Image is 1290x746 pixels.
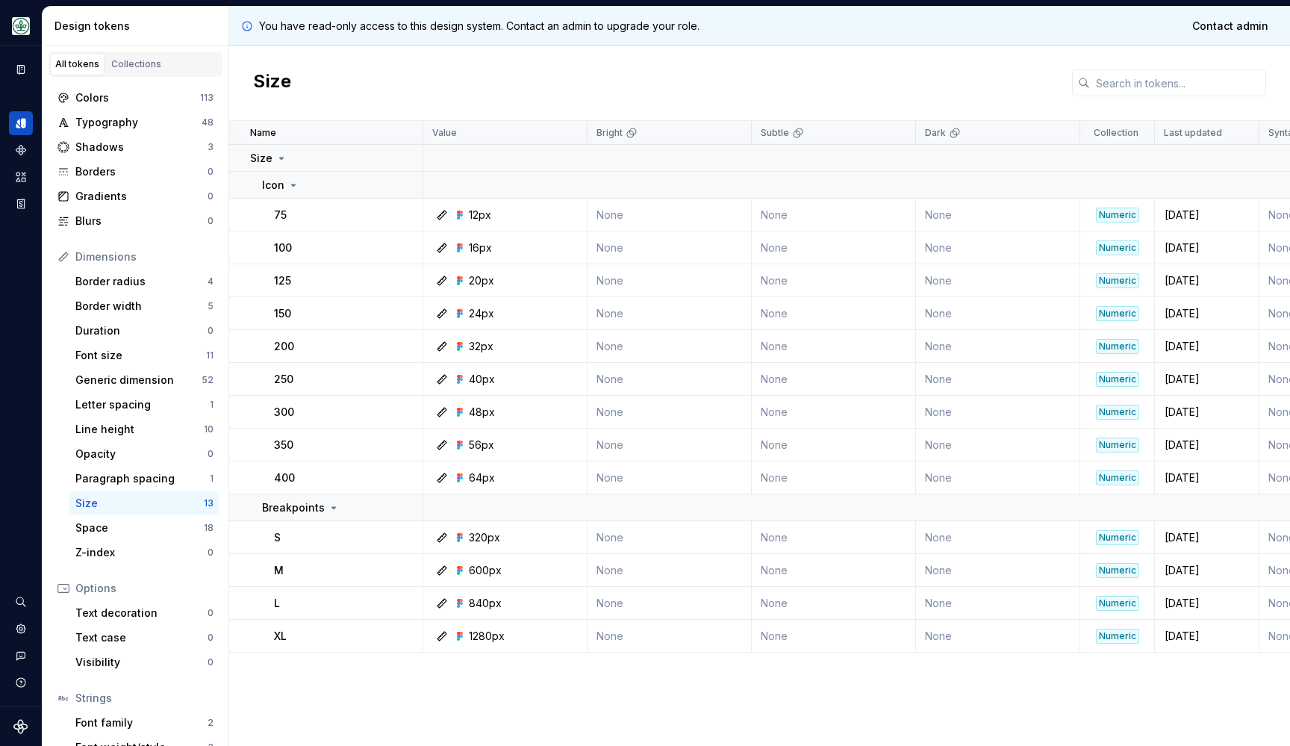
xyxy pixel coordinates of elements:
[1156,629,1258,644] div: [DATE]
[75,323,208,338] div: Duration
[274,596,280,611] p: L
[69,442,219,466] a: Opacity0
[9,617,33,641] a: Settings
[469,405,495,420] div: 48px
[75,691,214,706] div: Strings
[1096,273,1139,288] div: Numeric
[259,19,699,34] p: You have read-only access to this design system. Contact an admin to upgrade your role.
[208,448,214,460] div: 0
[752,620,916,653] td: None
[13,719,28,734] svg: Supernova Logo
[274,530,281,545] p: S
[75,520,204,535] div: Space
[262,500,325,515] p: Breakpoints
[75,140,208,155] div: Shadows
[274,470,295,485] p: 400
[1156,530,1258,545] div: [DATE]
[12,17,30,35] img: df5db9ef-aba0-4771-bf51-9763b7497661.png
[206,349,214,361] div: 11
[9,644,33,668] button: Contact support
[69,711,219,735] a: Font family2
[588,521,752,554] td: None
[916,521,1080,554] td: None
[1156,339,1258,354] div: [DATE]
[69,368,219,392] a: Generic dimension52
[69,417,219,441] a: Line height10
[274,339,294,354] p: 200
[588,461,752,494] td: None
[208,215,214,227] div: 0
[9,138,33,162] a: Components
[752,521,916,554] td: None
[9,590,33,614] button: Search ⌘K
[469,208,491,223] div: 12px
[1096,563,1139,578] div: Numeric
[75,422,204,437] div: Line height
[1156,470,1258,485] div: [DATE]
[250,151,272,166] p: Size
[469,306,494,321] div: 24px
[208,607,214,619] div: 0
[200,92,214,104] div: 113
[1192,19,1268,34] span: Contact admin
[469,530,500,545] div: 320px
[1156,563,1258,578] div: [DATE]
[752,429,916,461] td: None
[469,438,494,453] div: 56px
[1156,306,1258,321] div: [DATE]
[75,90,200,105] div: Colors
[69,601,219,625] a: Text decoration0
[916,554,1080,587] td: None
[1156,438,1258,453] div: [DATE]
[274,405,294,420] p: 300
[208,166,214,178] div: 0
[69,294,219,318] a: Border width5
[469,596,502,611] div: 840px
[75,447,208,461] div: Opacity
[752,199,916,231] td: None
[274,629,287,644] p: XL
[210,473,214,485] div: 1
[9,111,33,135] div: Design tokens
[469,240,492,255] div: 16px
[250,127,276,139] p: Name
[588,297,752,330] td: None
[52,184,219,208] a: Gradients0
[469,339,493,354] div: 32px
[204,497,214,509] div: 13
[916,231,1080,264] td: None
[588,396,752,429] td: None
[752,363,916,396] td: None
[75,655,208,670] div: Visibility
[916,363,1080,396] td: None
[588,429,752,461] td: None
[752,587,916,620] td: None
[75,581,214,596] div: Options
[208,141,214,153] div: 3
[1156,372,1258,387] div: [DATE]
[52,111,219,134] a: Typography48
[1094,127,1138,139] p: Collection
[202,374,214,386] div: 52
[9,165,33,189] a: Assets
[208,190,214,202] div: 0
[588,554,752,587] td: None
[75,630,208,645] div: Text case
[916,199,1080,231] td: None
[588,264,752,297] td: None
[111,58,161,70] div: Collections
[469,372,495,387] div: 40px
[55,58,99,70] div: All tokens
[274,208,287,223] p: 75
[208,300,214,312] div: 5
[9,57,33,81] div: Documentation
[52,160,219,184] a: Borders0
[75,164,208,179] div: Borders
[9,192,33,216] div: Storybook stories
[208,632,214,644] div: 0
[274,372,293,387] p: 250
[75,214,208,229] div: Blurs
[75,274,208,289] div: Border radius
